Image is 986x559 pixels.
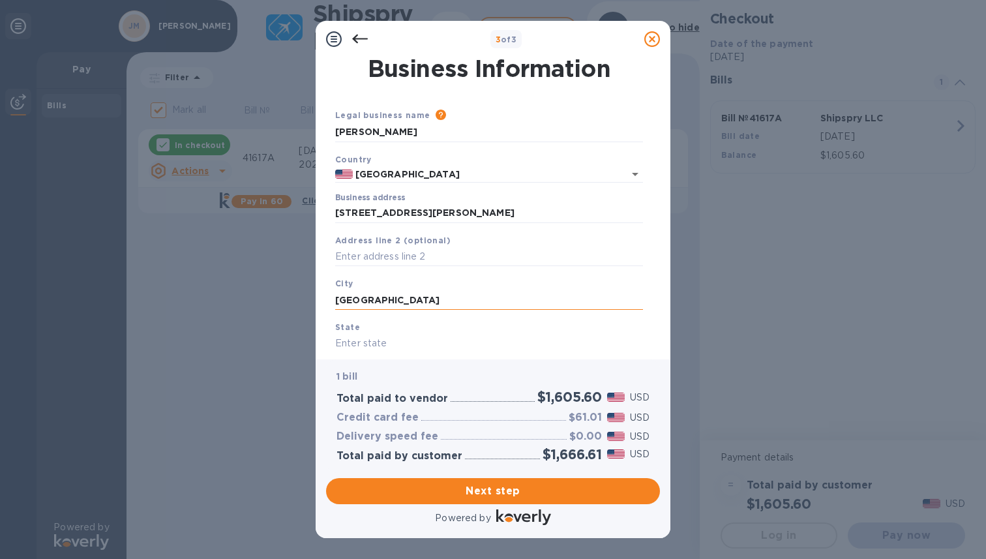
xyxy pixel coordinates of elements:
h3: Credit card fee [336,412,419,424]
input: Enter city [335,290,643,310]
label: Business address [335,194,405,202]
b: Country [335,155,372,164]
p: USD [630,391,650,404]
input: Enter address line 2 [335,247,643,267]
h3: Total paid by customer [336,450,462,462]
img: USD [607,413,625,422]
h3: Total paid to vendor [336,393,448,405]
input: Select country [353,166,606,183]
span: Next step [336,483,650,499]
img: USD [607,449,625,459]
b: State [335,322,360,332]
h1: Business Information [333,55,646,82]
b: Legal business name [335,110,430,120]
b: Address line 2 (optional) [335,235,451,245]
p: Powered by [435,511,490,525]
span: 3 [496,35,501,44]
img: Logo [496,509,551,525]
p: USD [630,411,650,425]
p: USD [630,447,650,461]
input: Enter address [335,204,643,223]
h3: $0.00 [569,431,602,443]
b: of 3 [496,35,517,44]
img: USD [607,432,625,441]
h3: Delivery speed fee [336,431,438,443]
b: 1 bill [336,371,357,382]
b: City [335,279,353,288]
img: USD [607,393,625,402]
h2: $1,605.60 [537,389,602,405]
h2: $1,666.61 [543,446,602,462]
img: US [335,170,353,179]
button: Open [626,165,644,183]
p: USD [630,430,650,444]
input: Enter state [335,334,643,354]
h3: $61.01 [569,412,602,424]
input: Enter legal business name [335,123,643,142]
button: Next step [326,478,660,504]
